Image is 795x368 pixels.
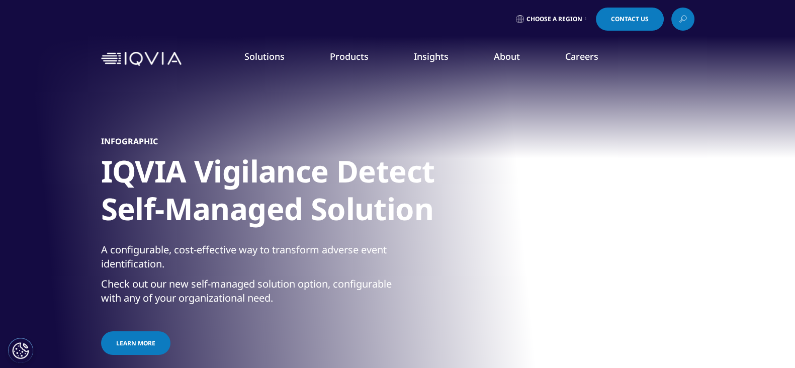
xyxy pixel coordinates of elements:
a: Insights [414,50,449,62]
button: Cookies Settings [8,338,33,363]
span: Contact Us [611,16,649,22]
a: Solutions [244,50,285,62]
h1: IQVIA Vigilance Detect Self-Managed Solution [101,152,478,234]
span: Choose a Region [526,15,582,23]
p: A configurable, cost-effective way to transform adverse event identification. [101,243,395,277]
nav: Primary [186,35,694,82]
a: Products [330,50,369,62]
img: IQVIA Healthcare Information Technology and Pharma Clinical Research Company [101,52,182,66]
a: About [494,50,520,62]
span: LEARN MORE [116,339,155,347]
a: LEARN MORE [101,331,170,355]
p: Check out our new self-managed solution option, configurable with any of your organizational need. [101,277,395,311]
h5: INFOGRAPHIC [101,136,158,146]
a: Contact Us [596,8,664,31]
a: Careers [565,50,598,62]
